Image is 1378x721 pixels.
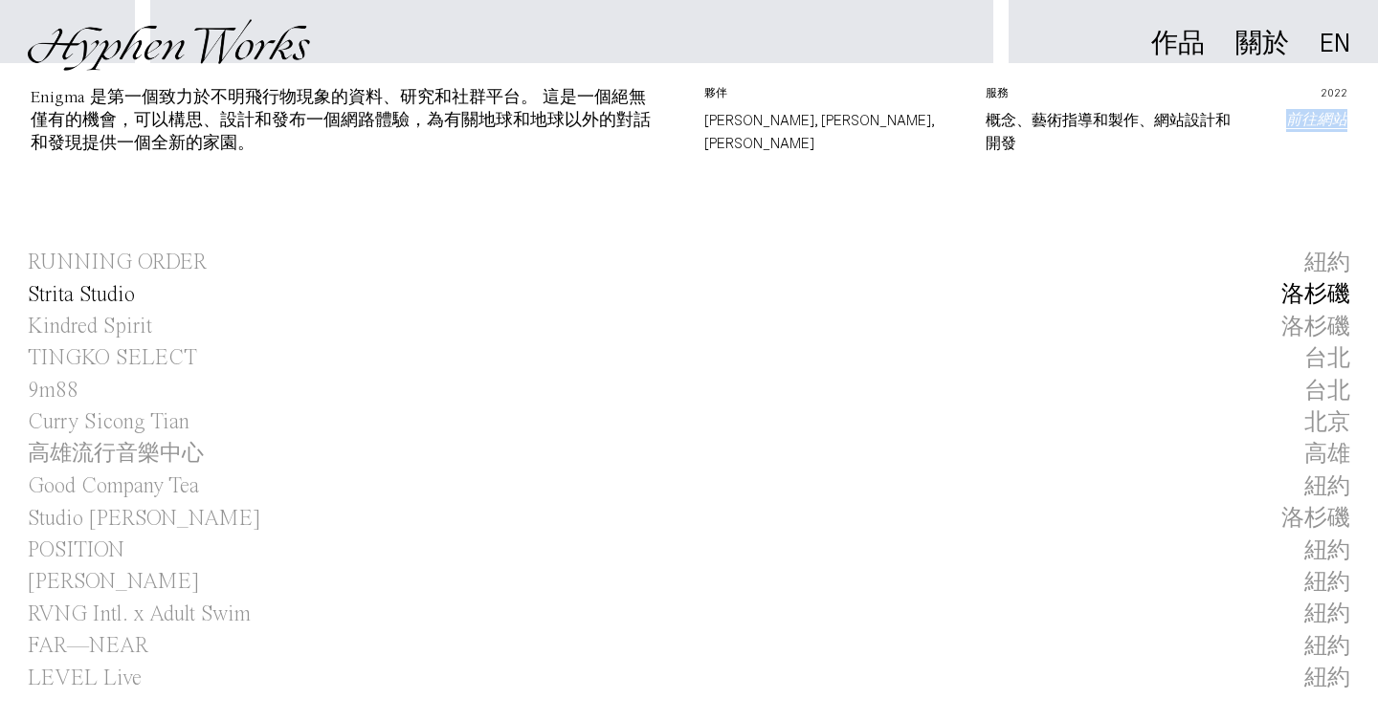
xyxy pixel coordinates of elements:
[704,86,955,109] p: 夥伴
[28,439,204,470] h1: 高雄流行音樂中心
[28,279,135,311] span: Strita Studio
[31,89,651,152] div: Enigma 是第一個致力於不明飛行物現象的資料、研究和社群平台。 這是一個絕無僅有的機會，可以構思、設計和發布一個網路體驗，為有關地球和地球以外的對話和發現提供一個全新的家園。
[1304,599,1350,629] div: 紐約
[1235,31,1289,57] div: 關於
[1304,407,1350,438] div: 北京
[1304,663,1350,693] div: 紐約
[1286,113,1347,128] a: 前往網站
[28,375,78,406] span: 9m88
[1304,343,1350,374] div: 台北
[28,470,199,502] span: Good Company Tea
[1235,34,1289,56] a: 關於
[28,247,207,278] span: RUNNING ORDER
[28,535,124,566] span: POSITION
[28,630,148,662] span: FAR—NEAR
[28,406,189,438] span: Curry Sicong Tian
[28,566,199,598] span: [PERSON_NAME]
[1151,34,1205,56] a: 作品
[28,663,142,694] span: LEVEL Live
[1304,471,1350,502] div: 紐約
[28,311,152,342] span: Kindred Spirit
[986,86,1236,109] p: 服務
[28,19,310,71] img: Hyphen Works
[704,109,955,155] p: [PERSON_NAME], [PERSON_NAME], [PERSON_NAME]
[1304,439,1350,470] div: 高雄
[1320,33,1350,54] a: EN
[28,503,260,535] span: Studio [PERSON_NAME]
[1281,503,1350,534] div: 洛杉磯
[1304,535,1350,566] div: 紐約
[1281,279,1350,310] div: 洛杉磯
[986,109,1236,155] p: 概念、藝術指導和製作、網站設計和開發
[1304,631,1350,662] div: 紐約
[28,342,197,374] span: TINGKO SELECT
[28,599,251,630] span: RVNG Intl. x Adult Swim
[1268,86,1347,109] p: 2022
[1281,312,1350,342] div: 洛杉磯
[1304,376,1350,406] div: 台北
[1304,567,1350,598] div: 紐約
[1151,31,1205,57] div: 作品
[1304,248,1350,278] div: 紐約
